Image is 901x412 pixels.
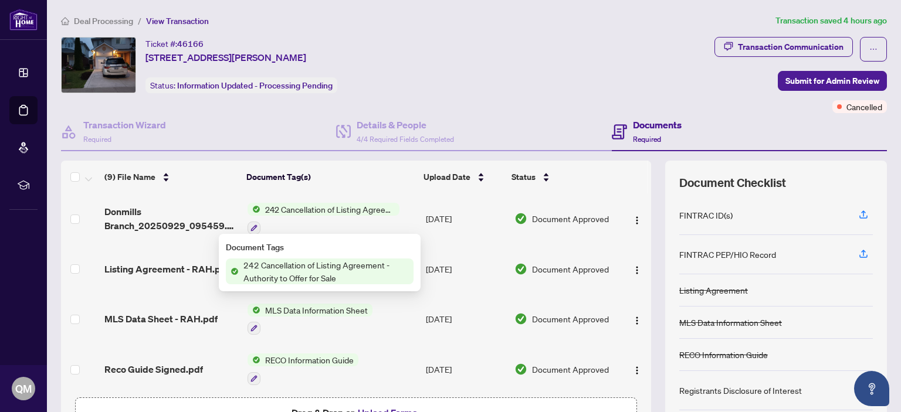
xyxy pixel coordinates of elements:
span: Information Updated - Processing Pending [177,80,333,91]
img: Logo [632,366,642,375]
img: Status Icon [226,265,239,278]
span: View Transaction [146,16,209,26]
span: Document Approved [532,212,609,225]
button: Status IconMLS Data Information Sheet [248,304,372,335]
td: [DATE] [421,244,510,294]
span: Document Approved [532,363,609,376]
button: Status IconRECO Information Guide [248,353,358,385]
img: Logo [632,216,642,225]
span: Status [512,171,536,183]
th: (9) File Name [100,161,242,193]
div: Ticket #: [145,37,204,50]
span: Cancelled [846,100,882,113]
li: / [138,14,141,28]
span: MLS Data Sheet - RAH.pdf [104,312,218,326]
span: Required [633,135,661,144]
span: Deal Processing [74,16,133,26]
span: 4/4 Required Fields Completed [357,135,454,144]
div: Status: [145,77,337,93]
span: RECO Information Guide [260,353,358,366]
span: ellipsis [869,45,878,53]
article: Transaction saved 4 hours ago [775,14,887,28]
button: Logo [628,309,646,328]
img: logo [9,9,38,30]
button: Logo [628,209,646,228]
span: Document Checklist [679,175,786,191]
span: 46166 [177,39,204,49]
span: [STREET_ADDRESS][PERSON_NAME] [145,50,306,64]
img: IMG-X12296217_1.jpg [62,38,136,93]
span: 242 Cancellation of Listing Agreement - Authority to Offer for Sale [260,203,399,216]
span: QM [15,380,32,397]
button: Open asap [854,371,889,406]
div: Registrants Disclosure of Interest [679,384,802,397]
button: Logo [628,360,646,379]
img: Document Status [514,363,527,376]
span: Submit for Admin Review [785,71,879,90]
div: MLS Data Information Sheet [679,316,782,329]
th: Upload Date [419,161,506,193]
span: 242 Cancellation of Listing Agreement - Authority to Offer for Sale [239,258,414,284]
div: RECO Information Guide [679,348,768,361]
span: Donmills Branch_20250929_095459.pdf [104,205,238,233]
span: home [61,17,69,25]
span: MLS Data Information Sheet [260,304,372,316]
button: Logo [628,260,646,278]
button: Submit for Admin Review [778,71,887,91]
th: Status [507,161,617,193]
div: FINTRAC ID(s) [679,209,733,222]
div: Transaction Communication [738,38,844,56]
button: Transaction Communication [714,37,853,57]
img: Document Status [514,263,527,275]
h4: Transaction Wizard [83,118,166,132]
span: Listing Agreement - RAH.pdf [104,262,229,276]
td: [DATE] [421,294,510,345]
td: [DATE] [421,193,510,244]
img: Logo [632,316,642,325]
h4: Details & People [357,118,454,132]
span: Document Approved [532,312,609,325]
span: Required [83,135,111,144]
img: Status Icon [248,203,260,216]
img: Logo [632,265,642,275]
span: (9) File Name [104,171,155,183]
img: Document Status [514,312,527,325]
div: Document Tags [226,241,414,254]
td: [DATE] [421,344,510,394]
div: FINTRAC PEP/HIO Record [679,248,776,261]
div: Listing Agreement [679,284,748,297]
h4: Documents [633,118,682,132]
th: Document Tag(s) [242,161,419,193]
span: Document Approved [532,263,609,275]
img: Document Status [514,212,527,225]
button: Status Icon242 Cancellation of Listing Agreement - Authority to Offer for Sale [248,203,399,234]
span: Reco Guide Signed.pdf [104,362,203,376]
span: Upload Date [424,171,470,183]
img: Status Icon [248,304,260,316]
img: Status Icon [248,353,260,366]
